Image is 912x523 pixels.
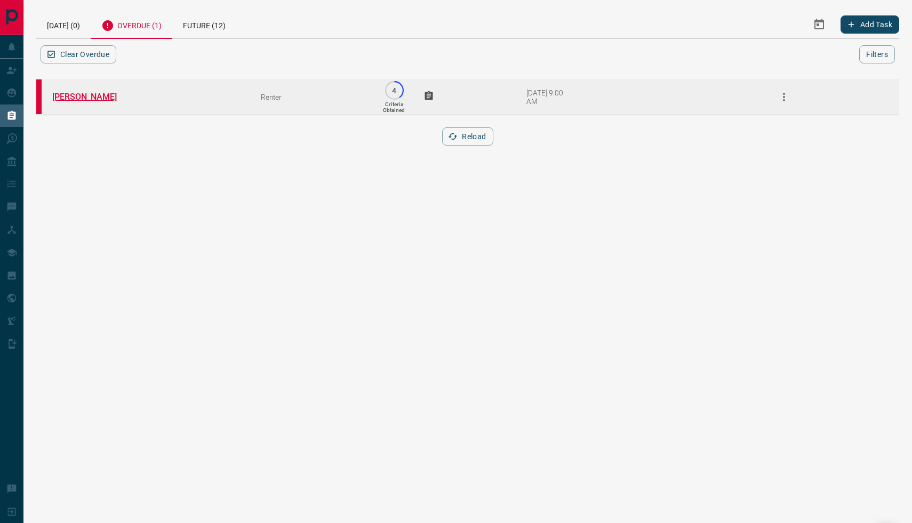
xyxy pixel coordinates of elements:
[526,88,572,106] div: [DATE] 9:00 AM
[383,101,405,113] p: Criteria Obtained
[261,93,365,101] div: Renter
[41,45,116,63] button: Clear Overdue
[91,11,172,39] div: Overdue (1)
[36,79,42,114] div: property.ca
[859,45,895,63] button: Filters
[442,127,493,146] button: Reload
[36,11,91,38] div: [DATE] (0)
[390,86,398,94] p: 4
[52,92,132,102] a: [PERSON_NAME]
[172,11,236,38] div: Future (12)
[806,12,832,37] button: Select Date Range
[841,15,899,34] button: Add Task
